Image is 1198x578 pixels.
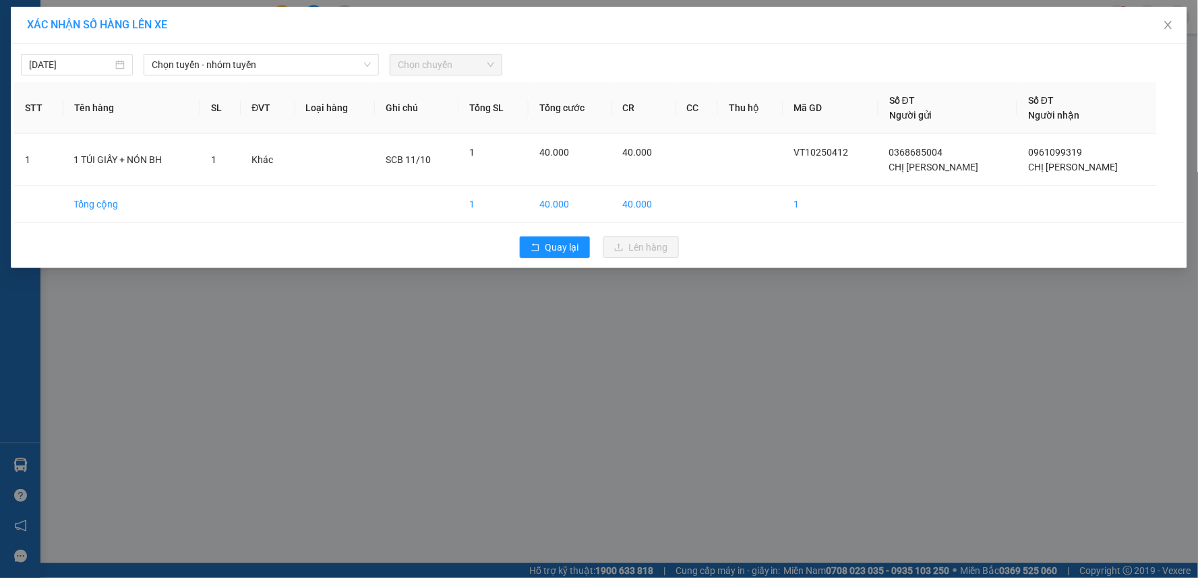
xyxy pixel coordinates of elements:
span: SCB 11/10 [386,154,431,165]
td: 40.000 [612,186,676,223]
span: 40.000 [623,147,653,158]
span: 0368685004 [889,147,943,158]
button: Close [1149,7,1187,44]
span: 1 [469,147,475,158]
td: 1 [783,186,878,223]
th: Loại hàng [295,82,376,134]
span: 40.000 [539,147,569,158]
span: Quay lại [545,240,579,255]
span: Chọn chuyến [398,55,493,75]
div: 0368685004 [11,76,119,95]
td: 1 [14,134,63,186]
th: Mã GD [783,82,878,134]
span: Gửi: [11,13,32,27]
input: 11/10/2025 [29,57,113,72]
th: SL [200,82,241,134]
td: 40.000 [529,186,612,223]
span: Số ĐT [889,95,915,106]
th: Tổng SL [458,82,529,134]
span: 0961099319 [1028,147,1082,158]
td: Tổng cộng [63,186,201,223]
div: VP 184 [PERSON_NAME] - HCM [129,11,237,60]
span: Nhận: [129,13,161,27]
span: XÁC NHẬN SỐ HÀNG LÊN XE [27,18,167,31]
span: VT10250412 [794,147,849,158]
span: close [1163,20,1174,30]
span: 1 [211,154,216,165]
div: CHỊ [PERSON_NAME] [11,44,119,76]
span: CHỊ [PERSON_NAME] [1028,162,1118,172]
span: Số ĐT [1028,95,1054,106]
td: 1 TÚI GIẤY + NÓN BH [63,134,201,186]
th: Tên hàng [63,82,201,134]
div: CHỊ [PERSON_NAME] [129,60,237,92]
td: 1 [458,186,529,223]
span: rollback [531,243,540,253]
th: CC [676,82,719,134]
th: CR [612,82,676,134]
th: Tổng cước [529,82,612,134]
span: down [363,61,371,69]
th: Ghi chú [375,82,458,134]
th: Thu hộ [718,82,783,134]
button: rollbackQuay lại [520,236,590,258]
th: ĐVT [241,82,295,134]
span: CHỊ [PERSON_NAME] [889,162,979,172]
div: 0961099319 [129,92,237,111]
div: VP 108 [PERSON_NAME] [11,11,119,44]
th: STT [14,82,63,134]
span: Người gửi [889,110,932,121]
span: Chọn tuyến - nhóm tuyến [152,55,371,75]
td: Khác [241,134,295,186]
span: Người nhận [1028,110,1079,121]
button: uploadLên hàng [603,236,679,258]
